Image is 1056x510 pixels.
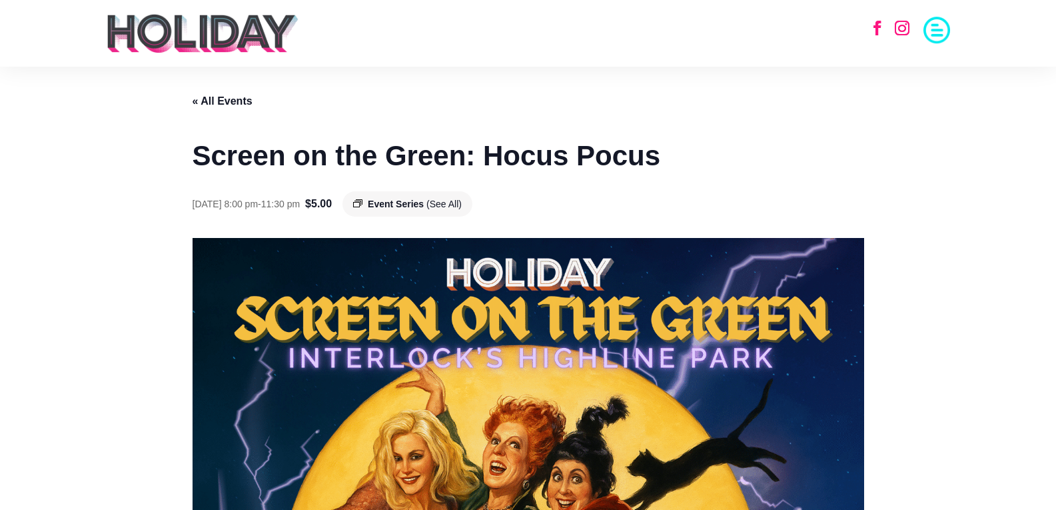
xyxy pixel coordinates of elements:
[193,199,259,209] span: [DATE] 8:00 pm
[261,199,300,209] span: 11:30 pm
[193,197,300,213] div: -
[193,95,253,107] a: « All Events
[426,199,462,209] a: (See All)
[887,13,917,43] a: Follow on Instagram
[863,13,892,43] a: Follow on Facebook
[305,195,332,213] span: $5.00
[193,137,864,175] h1: Screen on the Green: Hocus Pocus
[106,13,300,53] img: holiday-logo-black
[368,199,424,209] span: Event Series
